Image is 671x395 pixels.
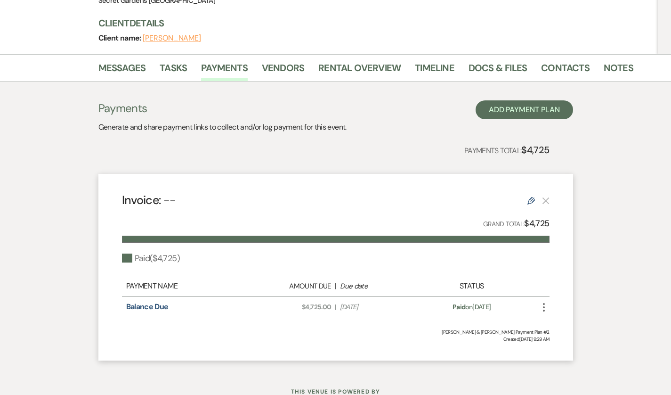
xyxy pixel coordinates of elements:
[476,100,573,119] button: Add Payment Plan
[98,121,347,133] p: Generate and share payment links to collect and/or log payment for this event.
[201,60,248,81] a: Payments
[122,192,176,208] h4: Invoice:
[143,34,201,42] button: [PERSON_NAME]
[318,60,401,81] a: Rental Overview
[122,336,550,343] span: Created: [DATE] 9:29 AM
[415,60,454,81] a: Timeline
[122,329,550,336] div: [PERSON_NAME] & [PERSON_NAME] Payment Plan #2
[257,302,331,312] span: $4,725.00
[126,280,252,292] div: Payment Name
[98,16,626,30] h3: Client Details
[483,217,550,230] p: Grand Total:
[98,100,347,116] h3: Payments
[464,142,550,157] p: Payments Total:
[163,192,176,208] span: --
[419,280,524,292] div: Status
[521,144,549,156] strong: $4,725
[340,302,414,312] span: [DATE]
[257,281,331,292] div: Amount Due
[340,281,414,292] div: Due date
[524,218,549,229] strong: $4,725
[160,60,187,81] a: Tasks
[335,302,336,312] span: |
[542,197,550,205] button: This payment plan cannot be deleted because it contains links that have been paid through Weven’s...
[604,60,633,81] a: Notes
[262,60,304,81] a: Vendors
[126,302,169,312] a: Balance Due
[252,280,420,292] div: |
[98,33,143,43] span: Client name:
[453,303,465,311] span: Paid
[122,252,180,265] div: Paid ( $4,725 )
[469,60,527,81] a: Docs & Files
[98,60,146,81] a: Messages
[419,302,524,312] div: on [DATE]
[541,60,590,81] a: Contacts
